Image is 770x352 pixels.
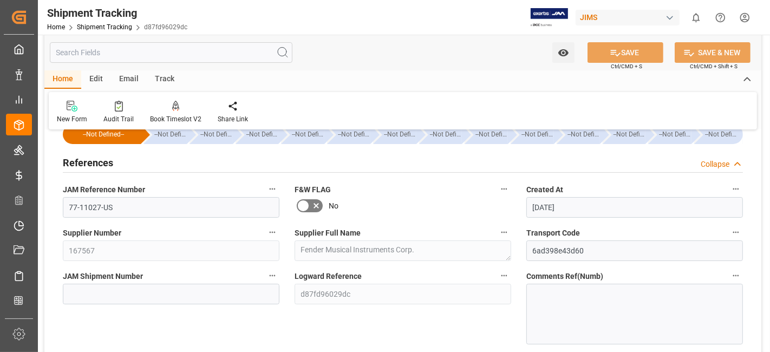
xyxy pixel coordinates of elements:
div: --Not Defined-- [384,125,416,144]
div: New Form [57,114,87,124]
span: Ctrl/CMD + S [611,62,642,70]
button: JAM Reference Number [265,182,279,196]
button: SAVE & NEW [675,42,751,63]
div: --Not Defined-- [648,125,691,144]
div: --Not Defined-- [430,125,462,144]
input: DD-MM-YYYY [526,197,743,218]
div: --Not Defined-- [373,125,416,144]
div: Edit [81,70,111,89]
div: --Not Defined-- [338,125,370,144]
div: Collapse [701,159,729,170]
div: --Not Defined-- [419,125,462,144]
div: --Not Defined-- [236,125,279,144]
span: Logward Reference [295,271,362,282]
div: --Not Defined-- [475,125,508,144]
div: --Not Defined-- [521,125,554,144]
div: --Not Defined-- [705,125,738,144]
div: --Not Defined-- [200,125,233,144]
button: Logward Reference [497,269,511,283]
div: Track [147,70,182,89]
div: --Not Defined-- [659,125,691,144]
div: --Not Defined-- [74,125,133,144]
span: JAM Shipment Number [63,271,143,282]
div: --Not Defined-- [63,125,141,144]
button: open menu [552,42,575,63]
button: JAM Shipment Number [265,269,279,283]
span: No [329,200,338,212]
div: --Not Defined-- [327,125,370,144]
button: Transport Code [729,225,743,239]
button: SAVE [588,42,663,63]
div: --Not Defined-- [557,125,600,144]
img: Exertis%20JAM%20-%20Email%20Logo.jpg_1722504956.jpg [531,8,568,27]
button: Supplier Full Name [497,225,511,239]
span: F&W FLAG [295,184,331,195]
div: --Not Defined-- [465,125,508,144]
div: --Not Defined-- [292,125,324,144]
div: --Not Defined-- [281,125,324,144]
div: --Not Defined-- [190,125,233,144]
button: show 0 new notifications [684,5,708,30]
button: Help Center [708,5,733,30]
textarea: Fender Musical Instruments Corp. [295,240,511,261]
a: Shipment Tracking [77,23,132,31]
input: Search Fields [50,42,292,63]
span: Ctrl/CMD + Shift + S [690,62,738,70]
div: Email [111,70,147,89]
button: JIMS [576,7,684,28]
span: Transport Code [526,227,580,239]
div: --Not Defined-- [614,125,646,144]
div: --Not Defined-- [694,125,743,144]
div: Share Link [218,114,248,124]
button: Comments Ref(Numb) [729,269,743,283]
h2: References [63,155,113,170]
span: Comments Ref(Numb) [526,271,603,282]
button: Created At [729,182,743,196]
div: --Not Defined-- [246,125,279,144]
span: JAM Reference Number [63,184,145,195]
span: Supplier Number [63,227,121,239]
div: --Not Defined-- [567,125,600,144]
div: --Not Defined-- [154,125,187,144]
div: JIMS [576,10,680,25]
div: Shipment Tracking [47,5,187,21]
div: --Not Defined-- [143,125,187,144]
button: F&W FLAG [497,182,511,196]
div: Audit Trail [103,114,134,124]
div: --Not Defined-- [603,125,646,144]
div: Book Timeslot V2 [150,114,201,124]
button: Supplier Number [265,225,279,239]
div: --Not Defined-- [511,125,554,144]
a: Home [47,23,65,31]
span: Created At [526,184,563,195]
div: Home [44,70,81,89]
span: Supplier Full Name [295,227,361,239]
